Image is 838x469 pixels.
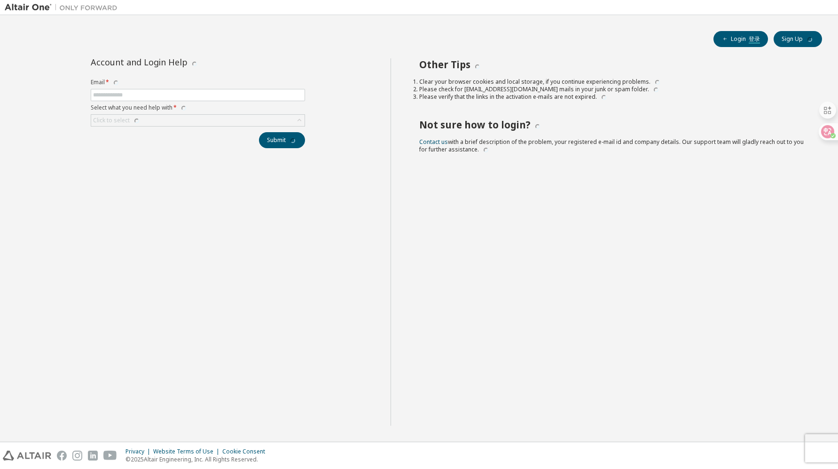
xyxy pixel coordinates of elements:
[419,58,805,72] h2: Other Tips
[91,104,305,111] label: Select what you need help with
[57,451,67,461] img: facebook.svg
[713,31,768,47] button: Login 登录
[419,119,805,133] h2: Not sure how to login?
[91,58,262,67] div: Account and Login Help
[419,86,805,93] li: Please check for [EMAIL_ADDRESS][DOMAIN_NAME] mails in your junk or spam folder.
[419,138,448,146] a: Contact us
[153,448,222,455] div: Website Terms of Use
[72,451,82,461] img: instagram.svg
[103,451,117,461] img: youtube.svg
[259,132,305,148] button: Submit
[3,451,51,461] img: altair_logo.svg
[419,78,805,86] li: Clear your browser cookies and local storage, if you continue experiencing problems.
[749,35,760,43] font: 登录
[88,451,98,461] img: linkedin.svg
[5,3,122,12] img: Altair One
[222,448,271,455] div: Cookie Consent
[419,138,804,153] span: with a brief description of the problem, your registered e-mail id and company details. Our suppo...
[125,455,271,463] p: © 2025 Altair Engineering, Inc. All Rights Reserved.
[419,93,805,101] li: Please verify that the links in the activation e-mails are not expired.
[91,79,305,86] label: Email
[774,31,822,47] button: Sign Up
[91,115,305,126] div: Click to select
[93,117,141,124] div: Click to select
[125,448,153,455] div: Privacy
